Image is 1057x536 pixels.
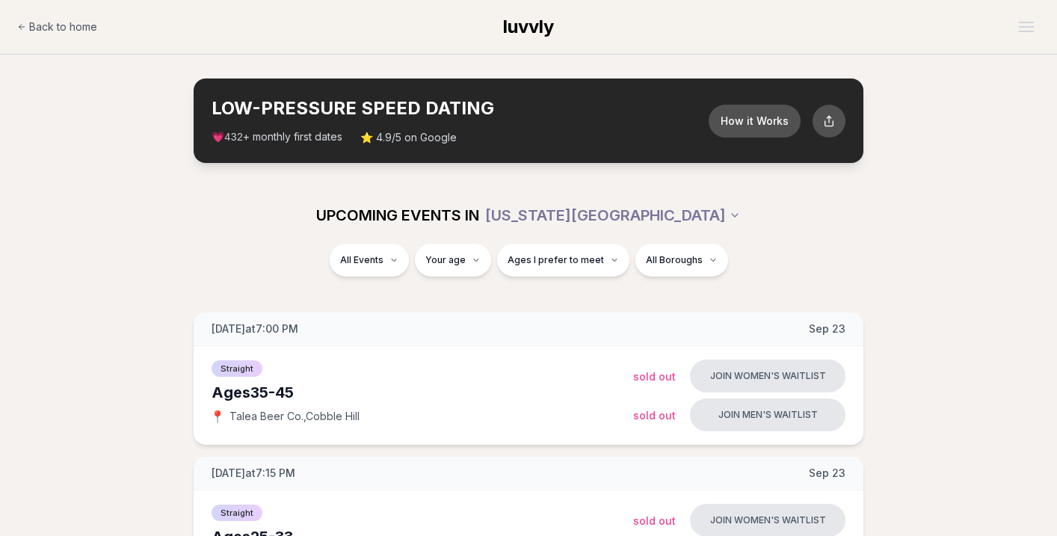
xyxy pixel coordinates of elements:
span: [DATE] at 7:15 PM [212,466,295,481]
span: Sold Out [633,370,676,383]
a: luvvly [503,15,554,39]
span: All Boroughs [646,254,703,266]
span: 💗 + monthly first dates [212,129,342,145]
button: Join men's waitlist [690,398,845,431]
span: 432 [224,132,243,144]
div: Ages 35-45 [212,382,633,403]
span: Straight [212,360,262,377]
span: Ages I prefer to meet [508,254,604,266]
span: Sep 23 [809,466,845,481]
span: Sold Out [633,514,676,527]
button: All Boroughs [635,244,728,277]
span: UPCOMING EVENTS IN [316,205,479,226]
button: Open menu [1013,16,1040,38]
a: Back to home [17,12,97,42]
span: All Events [340,254,383,266]
span: Back to home [29,19,97,34]
button: Your age [415,244,491,277]
button: How it Works [709,105,801,138]
button: Ages I prefer to meet [497,244,629,277]
span: Talea Beer Co. , Cobble Hill [229,409,360,424]
span: Sep 23 [809,321,845,336]
span: ⭐ 4.9/5 on Google [360,130,457,145]
span: 📍 [212,410,224,422]
span: Sold Out [633,409,676,422]
button: All Events [330,244,409,277]
span: Straight [212,505,262,521]
button: Join women's waitlist [690,360,845,392]
span: luvvly [503,16,554,37]
span: Your age [425,254,466,266]
button: [US_STATE][GEOGRAPHIC_DATA] [485,199,741,232]
h2: LOW-PRESSURE SPEED DATING [212,96,709,120]
span: [DATE] at 7:00 PM [212,321,298,336]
